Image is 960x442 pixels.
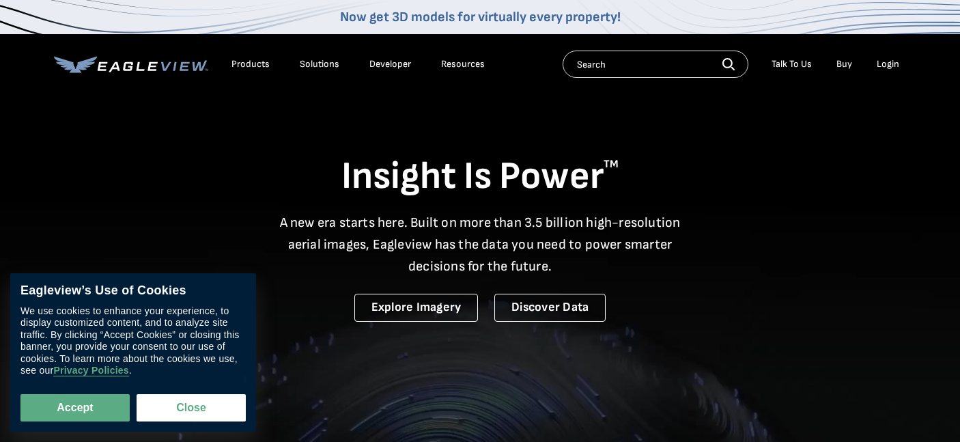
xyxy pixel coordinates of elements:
div: Resources [441,58,485,70]
input: Search [563,51,748,78]
button: Close [137,394,246,422]
div: Login [877,58,899,70]
h1: Insight Is Power [54,153,906,201]
a: Now get 3D models for virtually every property! [340,9,621,25]
div: Products [231,58,270,70]
p: A new era starts here. Built on more than 3.5 billion high-resolution aerial images, Eagleview ha... [271,212,689,277]
div: Solutions [300,58,339,70]
sup: TM [604,158,619,171]
div: We use cookies to enhance your experience, to display customized content, and to analyze site tra... [20,305,246,377]
a: Developer [369,58,411,70]
a: Explore Imagery [354,294,479,322]
a: Buy [836,58,852,70]
div: Eagleview’s Use of Cookies [20,284,246,299]
a: Discover Data [494,294,606,322]
a: Privacy Policies [53,365,128,377]
div: Talk To Us [772,58,812,70]
button: Accept [20,394,130,422]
